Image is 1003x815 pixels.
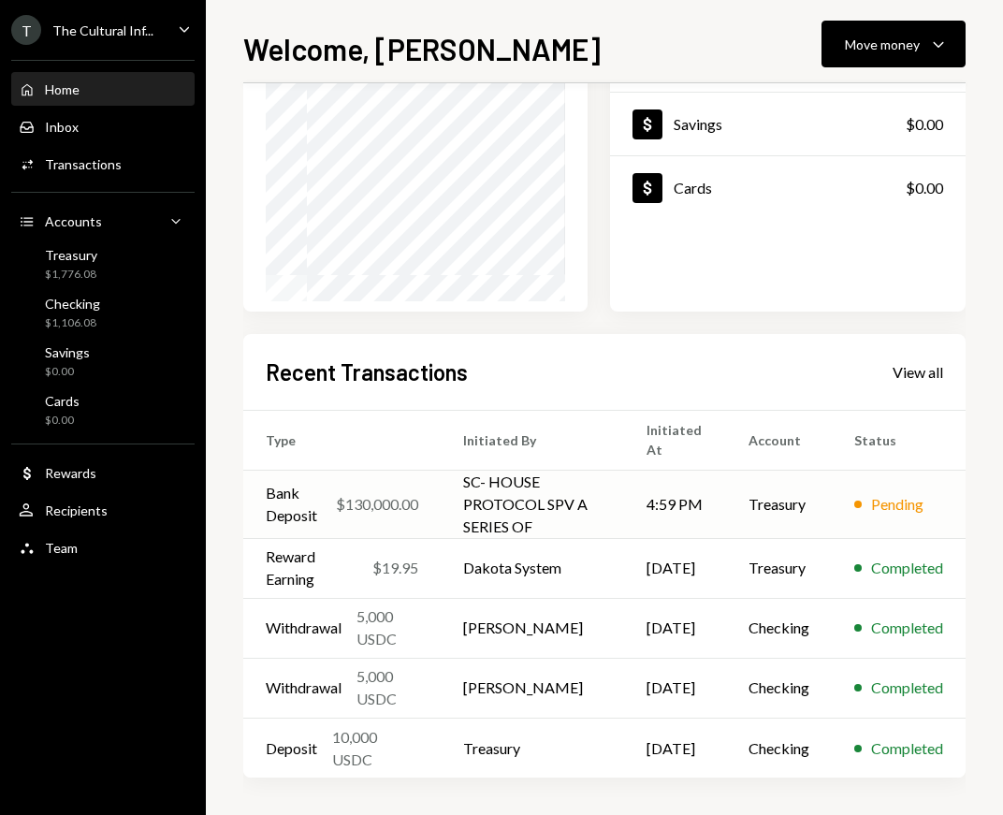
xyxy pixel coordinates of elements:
[674,179,712,196] div: Cards
[871,493,923,516] div: Pending
[441,410,623,470] th: Initiated By
[11,387,195,432] a: Cards$0.00
[624,470,726,538] td: 4:59 PM
[356,665,418,710] div: 5,000 USDC
[726,718,832,778] td: Checking
[243,410,441,470] th: Type
[871,557,943,579] div: Completed
[726,538,832,598] td: Treasury
[906,113,943,136] div: $0.00
[624,718,726,778] td: [DATE]
[45,364,90,380] div: $0.00
[11,531,195,564] a: Team
[832,410,966,470] th: Status
[45,315,100,331] div: $1,106.08
[11,493,195,527] a: Recipients
[441,538,623,598] td: Dakota System
[441,658,623,718] td: [PERSON_NAME]
[441,470,623,538] td: SC- HOUSE PROTOCOL SPV A SERIES OF
[45,296,100,312] div: Checking
[871,737,943,760] div: Completed
[11,339,195,384] a: Savings$0.00
[821,21,966,67] button: Move money
[45,465,96,481] div: Rewards
[266,617,342,639] div: Withdrawal
[11,204,195,238] a: Accounts
[624,598,726,658] td: [DATE]
[45,119,79,135] div: Inbox
[11,109,195,143] a: Inbox
[45,344,90,360] div: Savings
[726,470,832,538] td: Treasury
[624,658,726,718] td: [DATE]
[45,213,102,229] div: Accounts
[45,502,108,518] div: Recipients
[45,413,80,429] div: $0.00
[266,546,357,590] div: Reward Earning
[441,718,623,778] td: Treasury
[11,147,195,181] a: Transactions
[266,677,342,699] div: Withdrawal
[726,658,832,718] td: Checking
[372,557,418,579] div: $19.95
[266,737,317,760] div: Deposit
[11,15,41,45] div: T
[52,22,153,38] div: The Cultural Inf...
[845,35,920,54] div: Move money
[893,361,943,382] a: View all
[11,241,195,286] a: Treasury$1,776.08
[610,156,966,219] a: Cards$0.00
[871,617,943,639] div: Completed
[356,605,418,650] div: 5,000 USDC
[11,72,195,106] a: Home
[266,482,321,527] div: Bank Deposit
[624,410,726,470] th: Initiated At
[332,726,418,771] div: 10,000 USDC
[726,598,832,658] td: Checking
[266,357,468,387] h2: Recent Transactions
[45,81,80,97] div: Home
[45,540,78,556] div: Team
[726,410,832,470] th: Account
[243,30,601,67] h1: Welcome, [PERSON_NAME]
[441,598,623,658] td: [PERSON_NAME]
[45,267,97,283] div: $1,776.08
[45,393,80,409] div: Cards
[45,156,122,172] div: Transactions
[674,115,722,133] div: Savings
[906,177,943,199] div: $0.00
[610,93,966,155] a: Savings$0.00
[45,247,97,263] div: Treasury
[624,538,726,598] td: [DATE]
[11,290,195,335] a: Checking$1,106.08
[893,363,943,382] div: View all
[11,456,195,489] a: Rewards
[336,493,418,516] div: $130,000.00
[871,677,943,699] div: Completed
